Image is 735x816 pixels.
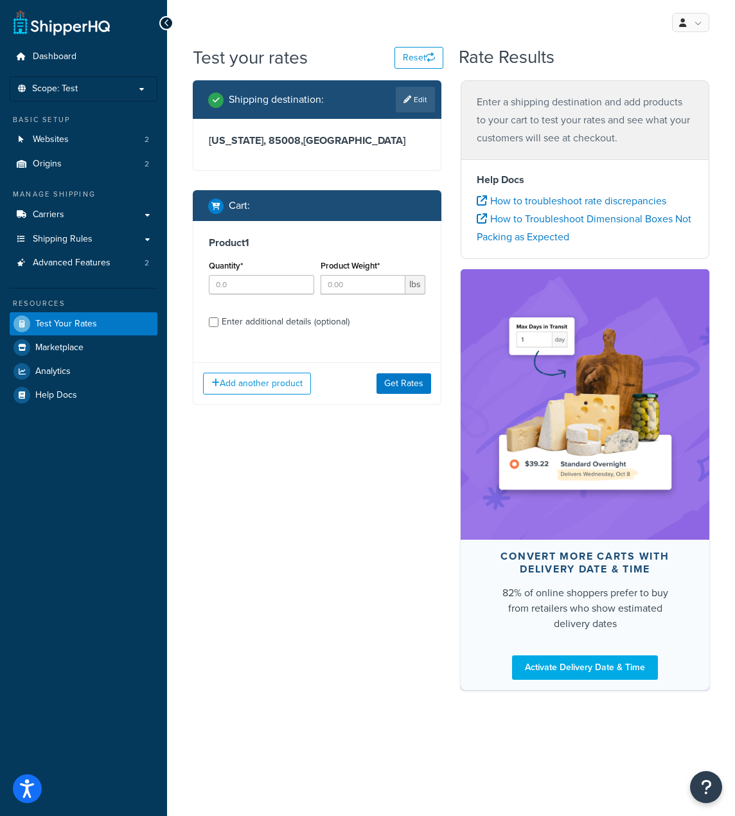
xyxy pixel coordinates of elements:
[10,298,157,309] div: Resources
[396,87,435,112] a: Edit
[145,258,149,269] span: 2
[32,84,78,94] span: Scope: Test
[209,275,314,294] input: 0.0
[10,360,157,383] a: Analytics
[229,200,250,211] h2: Cart :
[10,227,157,251] a: Shipping Rules
[10,189,157,200] div: Manage Shipping
[10,384,157,407] a: Help Docs
[394,47,443,69] button: Reset
[512,655,658,680] a: Activate Delivery Date & Time
[10,128,157,152] li: Websites
[209,236,425,249] h3: Product 1
[35,342,84,353] span: Marketplace
[35,366,71,377] span: Analytics
[10,251,157,275] a: Advanced Features2
[145,134,149,145] span: 2
[10,312,157,335] a: Test Your Rates
[477,172,693,188] h4: Help Docs
[10,203,157,227] a: Carriers
[33,51,76,62] span: Dashboard
[33,134,69,145] span: Websites
[10,152,157,176] a: Origins2
[10,45,157,69] a: Dashboard
[491,585,678,632] div: 82% of online shoppers prefer to buy from retailers who show estimated delivery dates
[10,336,157,359] a: Marketplace
[477,93,693,147] p: Enter a shipping destination and add products to your cart to test your rates and see what your c...
[222,313,350,331] div: Enter additional details (optional)
[145,159,149,170] span: 2
[203,373,311,395] button: Add another product
[35,319,97,330] span: Test Your Rates
[459,48,554,67] h2: Rate Results
[209,134,425,147] h3: [US_STATE], 85008 , [GEOGRAPHIC_DATA]
[33,234,93,245] span: Shipping Rules
[33,159,62,170] span: Origins
[209,261,243,271] label: Quantity*
[33,209,64,220] span: Carriers
[321,275,406,294] input: 0.00
[193,45,308,70] h1: Test your rates
[489,288,682,520] img: feature-image-ddt-36eae7f7280da8017bfb280eaccd9c446f90b1fe08728e4019434db127062ab4.png
[491,550,678,576] div: Convert more carts with delivery date & time
[10,128,157,152] a: Websites2
[10,251,157,275] li: Advanced Features
[229,94,324,105] h2: Shipping destination :
[477,193,666,208] a: How to troubleshoot rate discrepancies
[376,373,431,394] button: Get Rates
[321,261,380,271] label: Product Weight*
[10,152,157,176] li: Origins
[33,258,111,269] span: Advanced Features
[209,317,218,327] input: Enter additional details (optional)
[10,114,157,125] div: Basic Setup
[477,211,691,244] a: How to Troubleshoot Dimensional Boxes Not Packing as Expected
[405,275,425,294] span: lbs
[690,771,722,803] button: Open Resource Center
[35,390,77,401] span: Help Docs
